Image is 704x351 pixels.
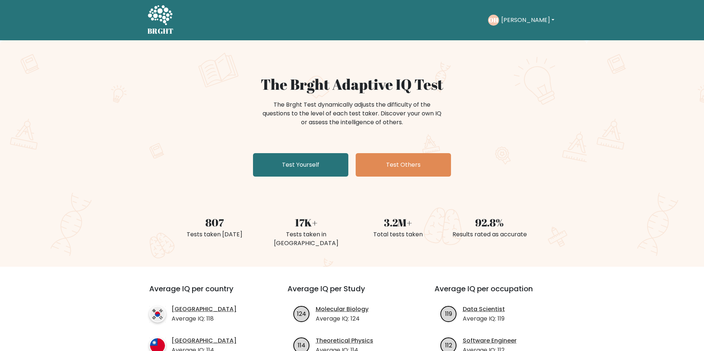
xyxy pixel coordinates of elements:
[356,153,451,177] a: Test Others
[356,230,439,239] div: Total tests taken
[173,230,256,239] div: Tests taken [DATE]
[147,3,174,37] a: BRGHT
[172,314,236,323] p: Average IQ: 118
[265,215,348,230] div: 17K+
[463,336,517,345] a: Software Engineer
[463,314,505,323] p: Average IQ: 119
[448,215,531,230] div: 92.8%
[147,27,174,36] h5: BRGHT
[434,284,564,302] h3: Average IQ per occupation
[489,16,498,24] text: OH
[316,336,373,345] a: Theoretical Physics
[445,341,452,349] text: 112
[253,153,348,177] a: Test Yourself
[316,305,368,314] a: Molecular Biology
[316,314,368,323] p: Average IQ: 124
[499,15,557,25] button: [PERSON_NAME]
[173,215,256,230] div: 807
[172,336,236,345] a: [GEOGRAPHIC_DATA]
[149,306,166,322] img: country
[260,100,444,127] div: The Brght Test dynamically adjusts the difficulty of the questions to the level of each test take...
[448,230,531,239] div: Results rated as accurate
[265,230,348,248] div: Tests taken in [GEOGRAPHIC_DATA]
[287,284,417,302] h3: Average IQ per Study
[173,75,531,93] h1: The Brght Adaptive IQ Test
[149,284,261,302] h3: Average IQ per country
[298,341,305,349] text: 114
[356,215,439,230] div: 3.2M+
[297,309,306,318] text: 124
[172,305,236,314] a: [GEOGRAPHIC_DATA]
[445,309,452,318] text: 119
[463,305,505,314] a: Data Scientist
